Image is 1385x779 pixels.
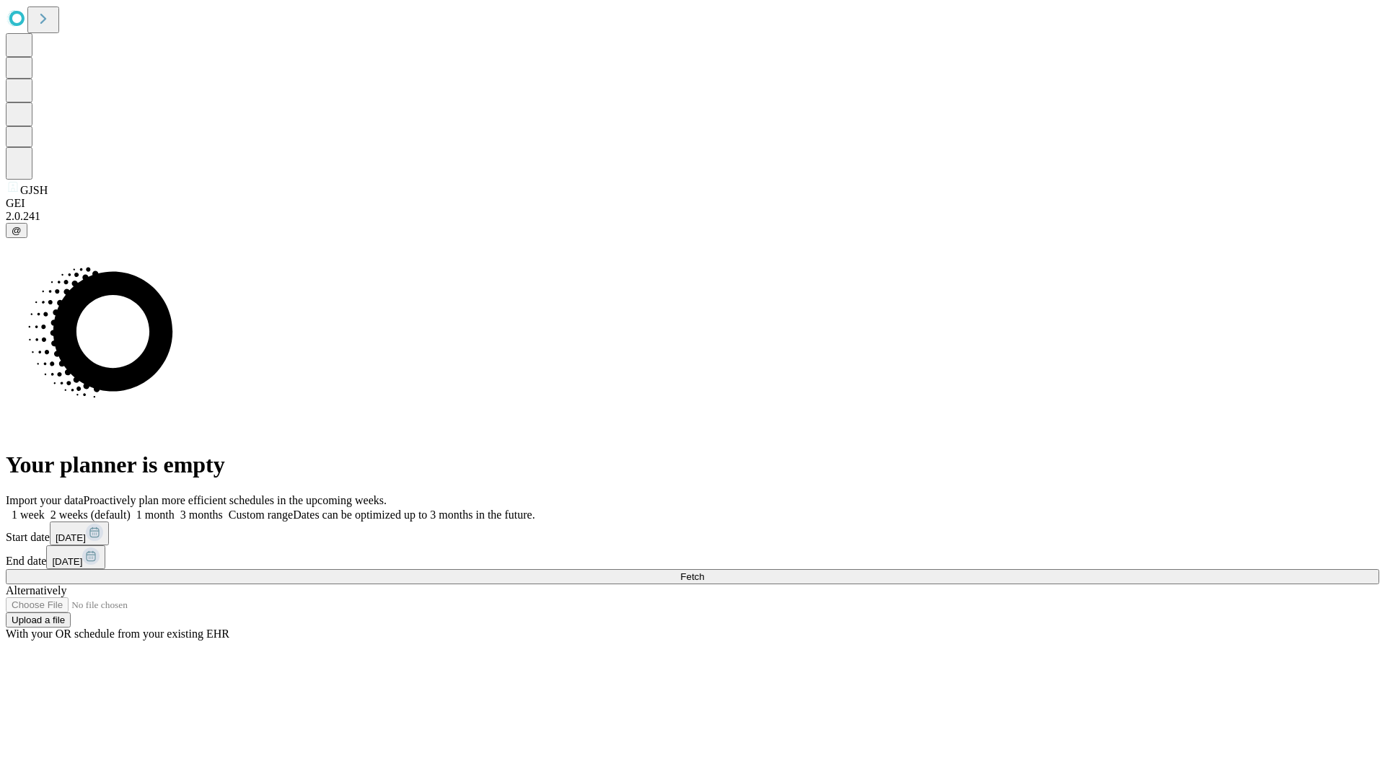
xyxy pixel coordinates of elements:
span: 3 months [180,509,223,521]
span: With your OR schedule from your existing EHR [6,628,229,640]
span: Import your data [6,494,84,506]
div: GEI [6,197,1379,210]
button: [DATE] [46,545,105,569]
span: Proactively plan more efficient schedules in the upcoming weeks. [84,494,387,506]
button: @ [6,223,27,238]
div: 2.0.241 [6,210,1379,223]
span: 1 month [136,509,175,521]
span: 1 week [12,509,45,521]
span: 2 weeks (default) [50,509,131,521]
button: Fetch [6,569,1379,584]
button: [DATE] [50,521,109,545]
span: @ [12,225,22,236]
span: Dates can be optimized up to 3 months in the future. [293,509,535,521]
div: End date [6,545,1379,569]
div: Start date [6,521,1379,545]
h1: Your planner is empty [6,452,1379,478]
span: Alternatively [6,584,66,597]
span: [DATE] [52,556,82,567]
span: Custom range [229,509,293,521]
button: Upload a file [6,612,71,628]
span: Fetch [680,571,704,582]
span: [DATE] [56,532,86,543]
span: GJSH [20,184,48,196]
